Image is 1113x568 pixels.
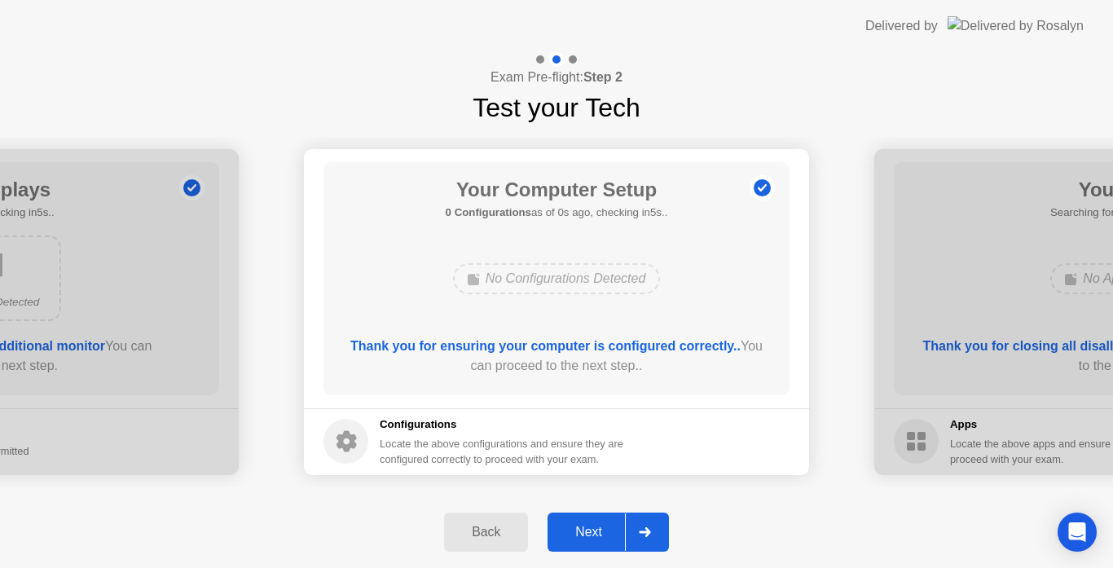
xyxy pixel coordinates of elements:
h5: as of 0s ago, checking in5s.. [446,205,668,221]
div: No Configurations Detected [453,263,661,294]
button: Back [444,513,528,552]
div: Delivered by [865,16,938,36]
h5: Configurations [380,416,627,433]
div: Open Intercom Messenger [1058,513,1097,552]
b: 0 Configurations [446,206,531,218]
div: Back [449,525,523,539]
div: Locate the above configurations and ensure they are configured correctly to proceed with your exam. [380,436,627,467]
img: Delivered by Rosalyn [948,16,1084,35]
b: Step 2 [583,70,622,84]
b: Thank you for ensuring your computer is configured correctly.. [350,339,741,353]
h1: Test your Tech [473,88,640,127]
h4: Exam Pre-flight: [491,68,622,87]
div: You can proceed to the next step.. [347,337,767,376]
h1: Your Computer Setup [446,175,668,205]
div: Next [552,525,625,539]
button: Next [548,513,669,552]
